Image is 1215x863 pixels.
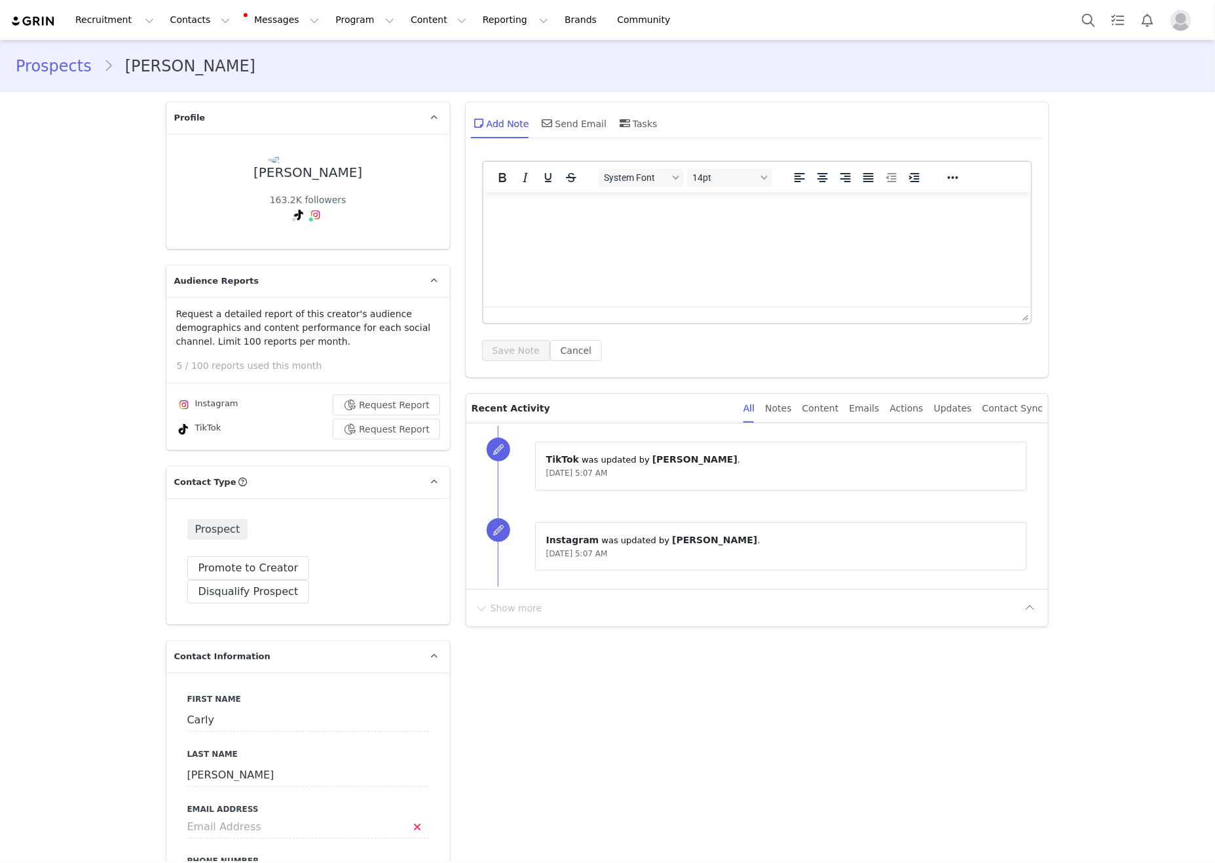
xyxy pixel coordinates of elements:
[1104,5,1132,35] a: Tasks
[890,394,924,423] div: Actions
[1170,10,1191,31] img: placeholder-profile.jpg
[187,815,429,839] input: Email Address
[483,193,1032,307] iframe: Rich Text Area
[270,193,346,207] div: 163.2K followers
[253,165,362,180] div: [PERSON_NAME]
[187,693,429,705] label: First Name
[491,168,514,187] button: Bold
[687,168,772,187] button: Font sizes
[475,5,556,35] button: Reporting
[187,519,248,540] span: Prospect
[514,168,536,187] button: Italic
[310,210,321,220] img: instagram.svg
[834,168,857,187] button: Align right
[174,650,271,663] span: Contact Information
[176,421,221,437] div: TikTok
[604,172,668,183] span: System Font
[176,397,238,413] div: Instagram
[333,419,440,440] button: Request Report
[540,107,607,139] div: Send Email
[187,580,310,604] button: Disqualify Prospect
[162,5,238,35] button: Contacts
[177,359,450,373] p: 5 / 100 reports used this month
[692,172,757,183] span: 14pt
[67,5,162,35] button: Recruitment
[537,168,559,187] button: Underline
[1017,307,1031,323] div: Press the Up and Down arrow keys to resize the editor.
[174,111,206,125] span: Profile
[187,803,429,815] label: Email Address
[333,394,440,415] button: Request Report
[617,107,658,139] div: Tasks
[546,549,608,558] span: [DATE] 5:07 AM
[174,275,259,288] span: Audience Reports
[599,168,684,187] button: Fonts
[238,5,327,35] button: Messages
[743,394,755,423] div: All
[610,5,684,35] a: Community
[546,453,1017,467] p: ⁨ ⁩ was updated by ⁨ ⁩.
[546,469,608,478] span: [DATE] 5:07 AM
[857,168,880,187] button: Justify
[327,5,402,35] button: Program
[187,748,429,760] label: Last Name
[560,168,582,187] button: Strikethrough
[546,533,1017,547] p: ⁨ ⁩ was updated by ⁨ ⁩.
[557,5,608,35] a: Brands
[672,535,757,545] span: [PERSON_NAME]
[403,5,474,35] button: Content
[176,307,440,349] p: Request a detailed report of this creator's audience demographics and content performance for eac...
[880,168,903,187] button: Decrease indent
[174,476,236,489] span: Contact Type
[652,454,738,465] span: [PERSON_NAME]
[982,394,1043,423] div: Contact Sync
[934,394,972,423] div: Updates
[471,107,529,139] div: Add Note
[812,168,834,187] button: Align center
[850,394,880,423] div: Emails
[942,168,964,187] button: Reveal or hide additional toolbar items
[10,15,56,28] img: grin logo
[802,394,839,423] div: Content
[1074,5,1103,35] button: Search
[16,54,103,78] a: Prospects
[269,155,347,165] img: abed0009-22df-46c1-85e7-6c5ff58b2684.jpg
[187,556,310,580] button: Promote to Creator
[179,400,189,410] img: instagram.svg
[903,168,925,187] button: Increase indent
[550,340,602,361] button: Cancel
[474,598,543,619] button: Show more
[546,535,599,545] span: Instagram
[482,340,550,361] button: Save Note
[472,394,733,423] p: Recent Activity
[1133,5,1162,35] button: Notifications
[765,394,791,423] div: Notes
[1163,10,1205,31] button: Profile
[546,454,579,465] span: TikTok
[789,168,811,187] button: Align left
